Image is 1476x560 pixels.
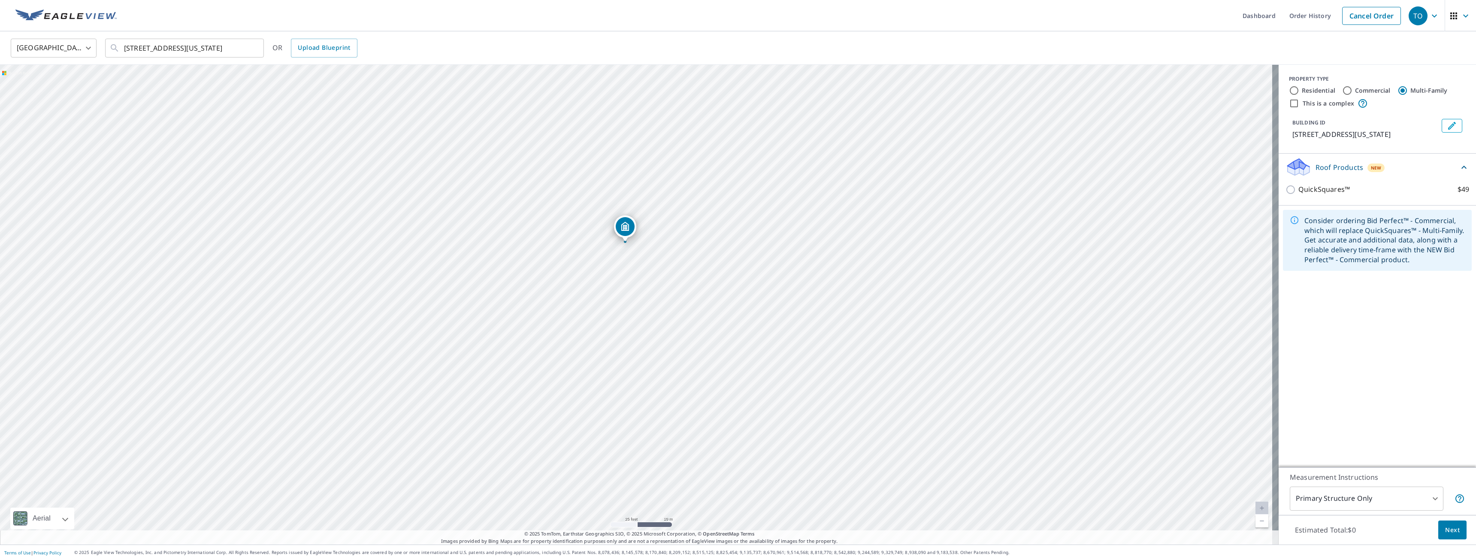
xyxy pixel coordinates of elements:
p: Roof Products [1316,162,1363,173]
span: Upload Blueprint [298,42,350,53]
p: QuickSquares™ [1298,184,1350,195]
div: TO [1409,6,1428,25]
span: Your report will include only the primary structure on the property. For example, a detached gara... [1455,493,1465,504]
a: Upload Blueprint [291,39,357,58]
p: Estimated Total: $0 [1288,521,1363,539]
button: Edit building 1 [1442,119,1462,133]
p: | [4,550,61,555]
p: © 2025 Eagle View Technologies, Inc. and Pictometry International Corp. All Rights Reserved. Repo... [74,549,1472,556]
div: [GEOGRAPHIC_DATA] [11,36,97,60]
div: Aerial [10,508,74,529]
input: Search by address or latitude-longitude [124,36,246,60]
p: $49 [1458,184,1469,195]
p: Measurement Instructions [1290,472,1465,482]
div: PROPERTY TYPE [1289,75,1466,83]
div: Roof ProductsNew [1285,157,1469,177]
div: OR [272,39,357,58]
a: OpenStreetMap [703,530,739,537]
div: Consider ordering Bid Perfect™ - Commercial, which will replace QuickSquares™ - Multi-Family. Get... [1304,212,1465,268]
label: Residential [1302,86,1335,95]
a: Terms [741,530,755,537]
label: This is a complex [1303,99,1354,108]
label: Multi-Family [1410,86,1448,95]
span: Next [1445,525,1460,536]
p: [STREET_ADDRESS][US_STATE] [1292,129,1438,139]
a: Current Level 20, Zoom Out [1255,515,1268,527]
a: Current Level 20, Zoom In Disabled [1255,502,1268,515]
button: Next [1438,521,1467,540]
a: Cancel Order [1342,7,1401,25]
span: New [1371,164,1382,171]
div: Primary Structure Only [1290,487,1443,511]
a: Privacy Policy [33,550,61,556]
div: Aerial [30,508,53,529]
p: BUILDING ID [1292,119,1325,126]
label: Commercial [1355,86,1391,95]
a: Terms of Use [4,550,31,556]
span: © 2025 TomTom, Earthstar Geographics SIO, © 2025 Microsoft Corporation, © [524,530,755,538]
img: EV Logo [15,9,117,22]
